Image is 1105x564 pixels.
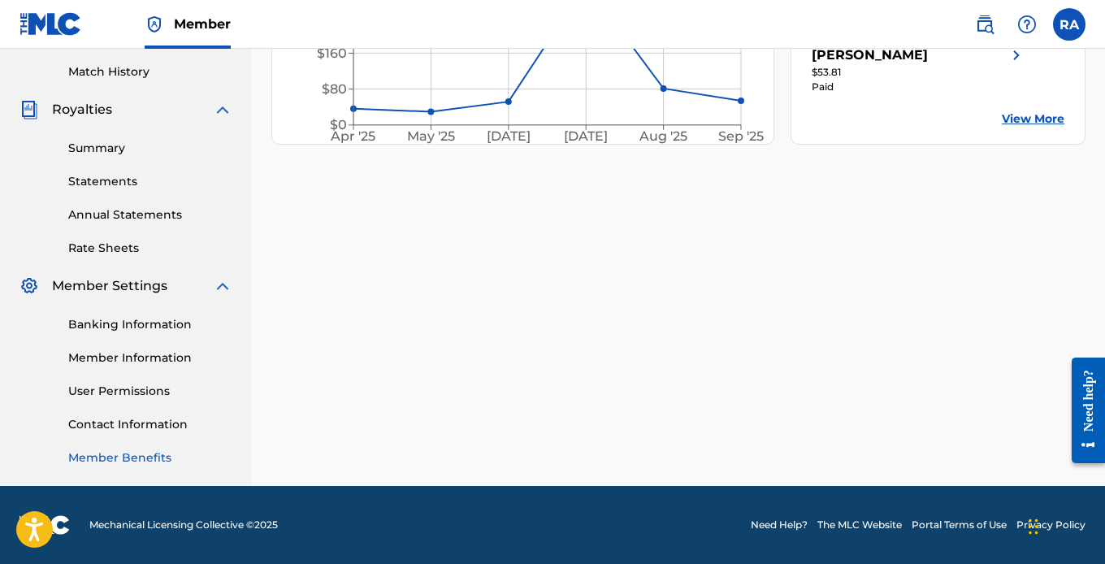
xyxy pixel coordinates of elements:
img: search [975,15,994,34]
a: Need Help? [751,518,808,532]
a: Contact Information [68,416,232,433]
tspan: [DATE] [564,128,608,144]
iframe: Resource Center [1059,344,1105,478]
img: MLC Logo [19,12,82,36]
img: logo [19,515,70,535]
tspan: Aug '25 [639,128,687,144]
img: Member Settings [19,276,39,296]
tspan: $0 [330,117,347,132]
a: Member Benefits [68,449,232,466]
a: Public Search [968,8,1001,41]
div: User Menu [1053,8,1085,41]
a: Statements [68,173,232,190]
img: Royalties [19,100,39,119]
a: [PERSON_NAME]right chevron icon$53.81Paid [812,46,1027,94]
a: Summary [68,140,232,157]
img: Top Rightsholder [145,15,164,34]
span: Royalties [52,100,112,119]
tspan: Sep '25 [718,128,764,144]
img: help [1017,15,1037,34]
a: View More [1002,111,1064,128]
tspan: $160 [317,46,347,61]
iframe: Chat Widget [1024,486,1105,564]
a: Annual Statements [68,206,232,223]
a: The MLC Website [817,518,902,532]
a: Match History [68,63,232,80]
a: Banking Information [68,316,232,333]
tspan: [DATE] [487,128,531,144]
a: Privacy Policy [1016,518,1085,532]
div: Help [1011,8,1043,41]
a: Member Information [68,349,232,367]
tspan: May '25 [407,128,455,144]
img: expand [213,276,232,296]
a: User Permissions [68,383,232,400]
a: Rate Sheets [68,240,232,257]
span: Member Settings [52,276,167,296]
div: [PERSON_NAME] [812,46,928,65]
div: Paid [812,80,1027,94]
img: right chevron icon [1007,46,1026,65]
span: Member [174,15,231,33]
tspan: Apr '25 [331,128,376,144]
img: expand [213,100,232,119]
tspan: $80 [322,81,347,97]
div: Drag [1029,502,1038,551]
div: $53.81 [812,65,1027,80]
a: Portal Terms of Use [912,518,1007,532]
span: Mechanical Licensing Collective © 2025 [89,518,278,532]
